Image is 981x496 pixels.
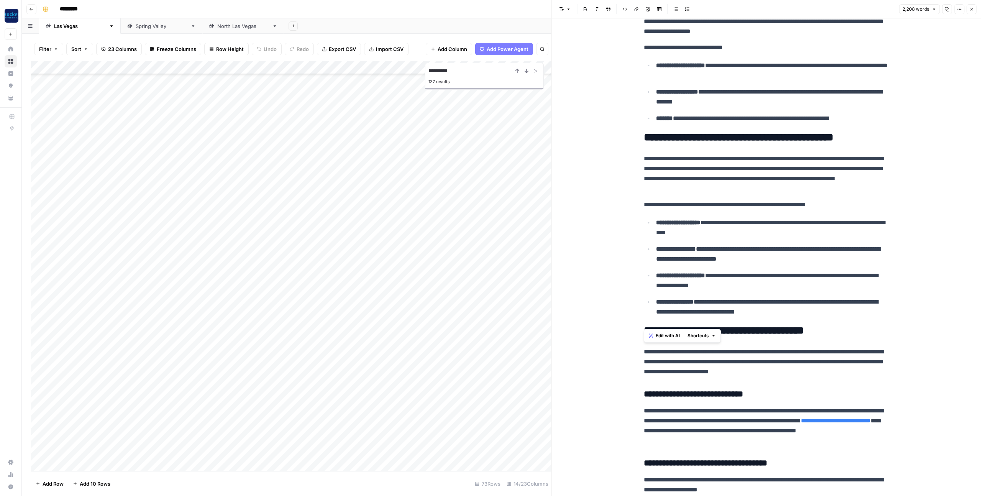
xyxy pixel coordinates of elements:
a: Insights [5,67,17,80]
div: [GEOGRAPHIC_DATA] [217,22,269,30]
span: Freeze Columns [157,45,196,53]
span: Filter [39,45,51,53]
a: Your Data [5,92,17,104]
button: Close Search [531,66,540,76]
button: 23 Columns [96,43,142,55]
a: Settings [5,456,17,468]
a: Usage [5,468,17,481]
button: Add Column [426,43,472,55]
button: Workspace: Rocket Pilots [5,6,17,25]
span: Import CSV [376,45,404,53]
span: Add Row [43,480,64,488]
button: Sort [66,43,93,55]
span: Redo [297,45,309,53]
span: Edit with AI [656,332,680,339]
span: Undo [264,45,277,53]
span: 2,208 words [902,6,929,13]
button: Import CSV [364,43,408,55]
div: 14/23 Columns [504,478,551,490]
img: Rocket Pilots Logo [5,9,18,23]
span: Add 10 Rows [80,480,110,488]
a: [GEOGRAPHIC_DATA] [121,18,202,34]
button: Add 10 Rows [68,478,115,490]
span: Export CSV [329,45,356,53]
button: 2,208 words [899,4,940,14]
a: Home [5,43,17,55]
button: Filter [34,43,63,55]
button: Add Row [31,478,68,490]
span: Sort [71,45,81,53]
span: 23 Columns [108,45,137,53]
span: Add Column [438,45,467,53]
button: Next Result [522,66,531,76]
span: Row Height [216,45,244,53]
button: Redo [285,43,314,55]
div: [GEOGRAPHIC_DATA] [136,22,187,30]
span: Add Power Agent [487,45,528,53]
button: Edit with AI [646,331,683,341]
button: Export CSV [317,43,361,55]
a: [GEOGRAPHIC_DATA] [39,18,121,34]
button: Shortcuts [684,331,719,341]
div: 73 Rows [472,478,504,490]
button: Row Height [204,43,249,55]
a: [GEOGRAPHIC_DATA] [202,18,284,34]
div: 137 results [428,77,540,86]
button: Undo [252,43,282,55]
span: Shortcuts [687,332,709,339]
button: Add Power Agent [475,43,533,55]
button: Help + Support [5,481,17,493]
button: Previous Result [513,66,522,76]
a: Opportunities [5,80,17,92]
button: Freeze Columns [145,43,201,55]
a: Browse [5,55,17,67]
div: [GEOGRAPHIC_DATA] [54,22,106,30]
